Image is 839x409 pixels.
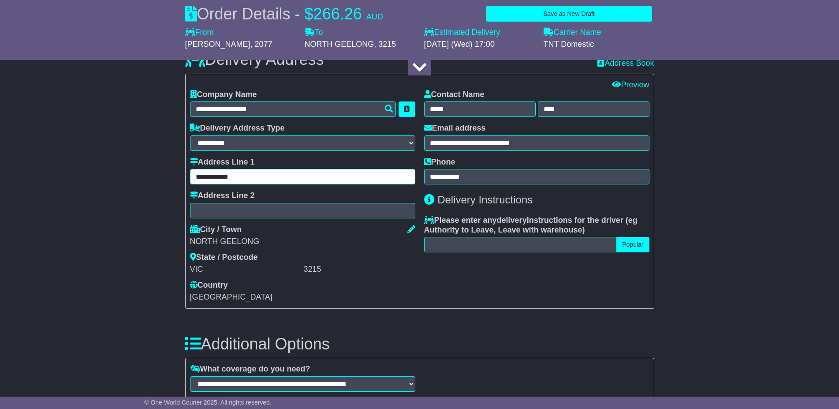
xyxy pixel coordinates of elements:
label: From [185,28,214,38]
label: Please enter any instructions for the driver ( ) [424,216,649,235]
span: eg Authority to Leave, Leave with warehouse [424,216,638,234]
label: Contact Name [424,90,485,100]
label: Phone [424,158,455,167]
span: Delivery Instructions [437,194,533,206]
span: , 3215 [374,40,396,49]
label: Carrier Name [544,28,601,38]
span: [GEOGRAPHIC_DATA] [190,293,272,301]
a: Address Book [597,59,654,68]
label: State / Postcode [190,253,258,263]
span: NORTH GEELONG [305,40,374,49]
button: Save as New Draft [486,6,652,22]
span: © One World Courier 2025. All rights reserved. [144,399,272,406]
div: TNT Domestic [544,40,654,49]
label: Delivery Address Type [190,124,285,133]
label: Country [190,281,228,290]
span: AUD [366,12,383,21]
button: Popular [616,237,649,252]
div: Order Details - [185,4,383,23]
label: Company Name [190,90,257,100]
span: [PERSON_NAME] [185,40,250,49]
label: Address Line 1 [190,158,255,167]
label: To [305,28,323,38]
div: 3215 [304,265,415,274]
div: VIC [190,265,302,274]
span: delivery [497,216,527,225]
label: Estimated Delivery [424,28,535,38]
span: , 2077 [250,40,272,49]
label: Email address [424,124,486,133]
h3: Additional Options [185,335,654,353]
span: $ [305,5,313,23]
label: Address Line 2 [190,191,255,201]
div: [DATE] (Wed) 17:00 [424,40,535,49]
label: City / Town [190,225,242,235]
div: NORTH GEELONG [190,237,415,247]
a: Preview [612,80,649,89]
span: 266.26 [313,5,362,23]
label: What coverage do you need? [190,364,310,374]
